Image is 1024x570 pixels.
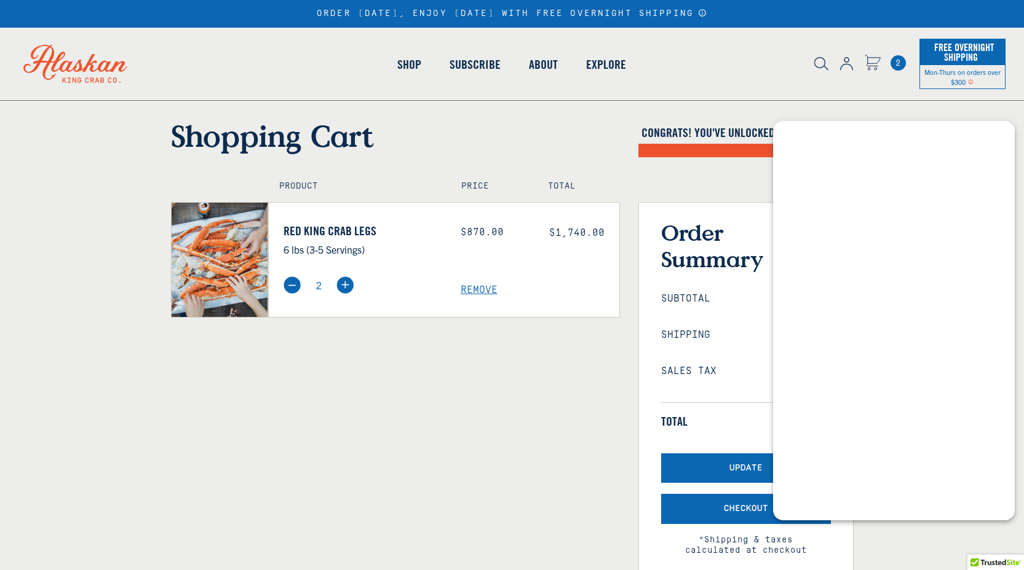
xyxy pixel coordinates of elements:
a: Explore [572,29,640,100]
button: Checkout [661,494,831,524]
span: Checkout [724,504,768,514]
img: search [814,57,828,71]
img: Red King Crab Legs - 6 lbs (3-5 Servings) [172,203,268,317]
h3: Order Summary [661,219,831,272]
span: Sales Tax [661,365,716,377]
span: Free Overnight Shipping [931,38,994,66]
h4: Congrats! You've unlocked FREE SHIPPING! [638,125,854,140]
a: Shop [383,29,435,100]
a: Red King Crab Legs [284,224,442,238]
span: Mon-Thurs on orders over $300 [924,68,1001,86]
a: About [515,29,572,100]
span: Shipping Notice Icon [968,77,974,86]
span: Subtotal [661,293,710,305]
span: Shipping [661,329,710,341]
p: 6 lbs (3-5 Servings) [284,241,442,257]
span: 2 [891,55,906,71]
a: Remove [461,284,619,296]
span: Update [729,463,763,474]
span: $1,740.00 [549,227,605,238]
button: Update [661,453,831,483]
a: Announcement Bar Modal [698,9,707,17]
div: $870.00 [461,227,531,238]
img: Alaskan King Crab Co. logo [6,28,145,100]
img: account [840,57,853,71]
a: Cart [865,55,881,72]
a: Cart [891,55,906,71]
div: ORDER [DATE], ENJOY [DATE] WITH FREE OVERNIGHT SHIPPING [317,9,707,19]
img: plus [336,276,354,294]
h4: Price [461,181,522,192]
span: *Shipping & taxes calculated at checkout [661,524,831,556]
h4: Product [279,181,435,192]
h4: Total [548,181,608,192]
span: Total [661,414,688,429]
img: minus [284,276,301,294]
a: Subscribe [435,29,515,100]
h1: Shopping Cart [171,118,620,154]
